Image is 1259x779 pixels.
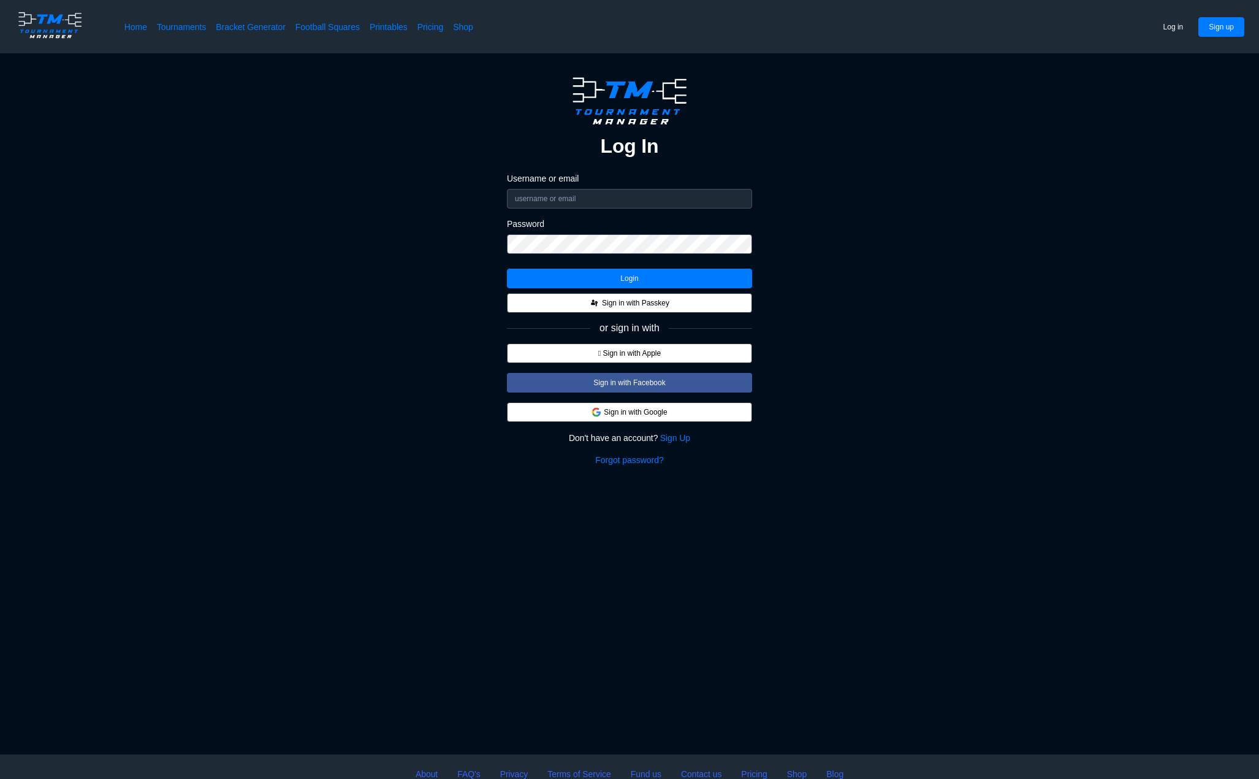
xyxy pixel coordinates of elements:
span: Don't have an account? [569,432,658,444]
span: or sign in with [599,323,660,334]
button: Login [507,269,752,288]
a: Home [124,21,147,33]
a: Pricing [417,21,443,33]
button: Sign up [1198,17,1244,37]
button: Sign in with Passkey [507,293,752,313]
a: Shop [453,21,473,33]
button:  Sign in with Apple [507,343,752,363]
img: google.d7f092af888a54de79ed9c9303d689d7.svg [591,407,601,417]
img: logo.ffa97a18e3bf2c7d.png [566,73,693,129]
a: Sign Up [660,432,690,444]
button: Sign in with Facebook [507,373,752,393]
a: Forgot password? [595,454,663,466]
input: username or email [507,189,752,209]
label: Username or email [507,173,752,184]
a: Football Squares [295,21,360,33]
a: Bracket Generator [216,21,286,33]
img: logo.ffa97a18e3bf2c7d.png [15,10,85,40]
img: FIDO_Passkey_mark_A_black.dc59a8f8c48711c442e90af6bb0a51e0.svg [590,298,599,308]
button: Sign in with Google [507,402,752,422]
a: Tournaments [157,21,206,33]
h2: Log In [601,134,659,158]
button: Log in [1153,17,1194,37]
a: Printables [370,21,408,33]
label: Password [507,218,752,229]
